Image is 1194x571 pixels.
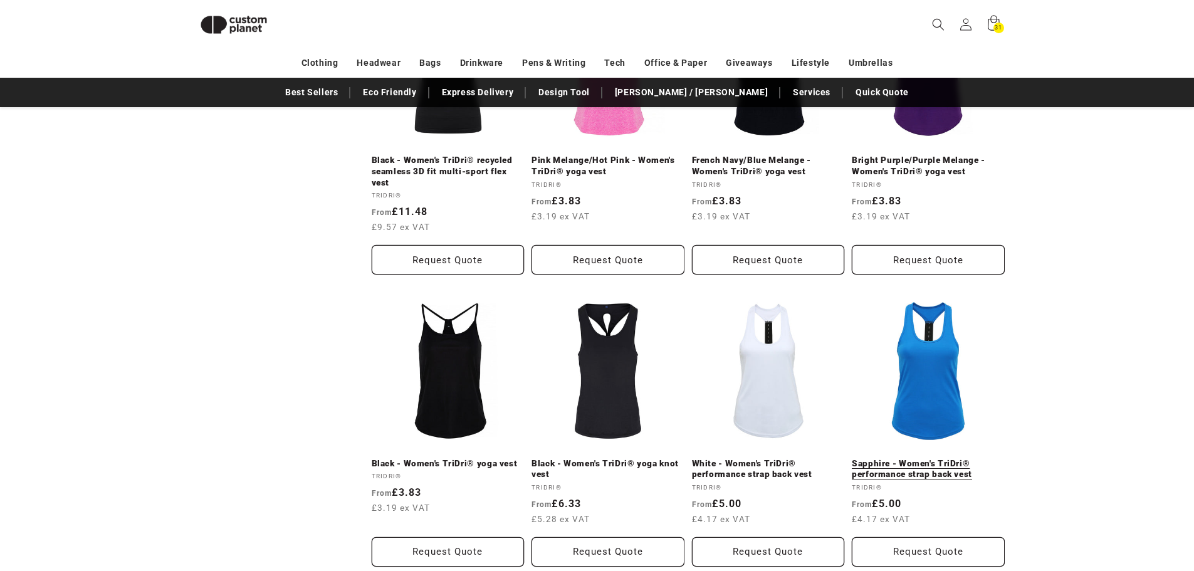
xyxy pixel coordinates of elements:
img: Custom Planet [190,5,278,45]
a: Office & Paper [644,52,707,74]
a: Bags [419,52,441,74]
a: Clothing [301,52,338,74]
a: Headwear [357,52,401,74]
a: Design Tool [532,81,596,103]
span: 31 [995,23,1002,33]
a: Sapphire - Women's TriDri® performance strap back vest [852,458,1005,480]
a: Umbrellas [849,52,893,74]
a: Lifestyle [792,52,830,74]
button: Request Quote [692,245,845,275]
a: Express Delivery [436,81,520,103]
button: Request Quote [852,537,1005,567]
a: Giveaways [726,52,772,74]
a: Eco Friendly [357,81,422,103]
button: Request Quote [372,537,525,567]
button: Request Quote [532,537,684,567]
a: Black - Women's TriDri® recycled seamless 3D fit multi-sport flex vest [372,155,525,188]
a: Black - Women's TriDri® yoga knot vest [532,458,684,480]
a: Bright Purple/Purple Melange - Women's TriDri® yoga vest [852,155,1005,177]
a: [PERSON_NAME] / [PERSON_NAME] [609,81,774,103]
button: Request Quote [532,245,684,275]
a: Pens & Writing [522,52,585,74]
a: Pink Melange/Hot Pink - Women's TriDri® yoga vest [532,155,684,177]
a: Tech [604,52,625,74]
button: Request Quote [692,537,845,567]
iframe: Chat Widget [985,436,1194,571]
a: Drinkware [460,52,503,74]
a: Quick Quote [849,81,915,103]
button: Request Quote [372,245,525,275]
a: Services [787,81,837,103]
summary: Search [924,11,952,38]
a: Black - Women's TriDri® yoga vest [372,458,525,469]
a: Best Sellers [279,81,344,103]
a: White - Women's TriDri® performance strap back vest [692,458,845,480]
a: French Navy/Blue Melange - Women's TriDri® yoga vest [692,155,845,177]
button: Request Quote [852,245,1005,275]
